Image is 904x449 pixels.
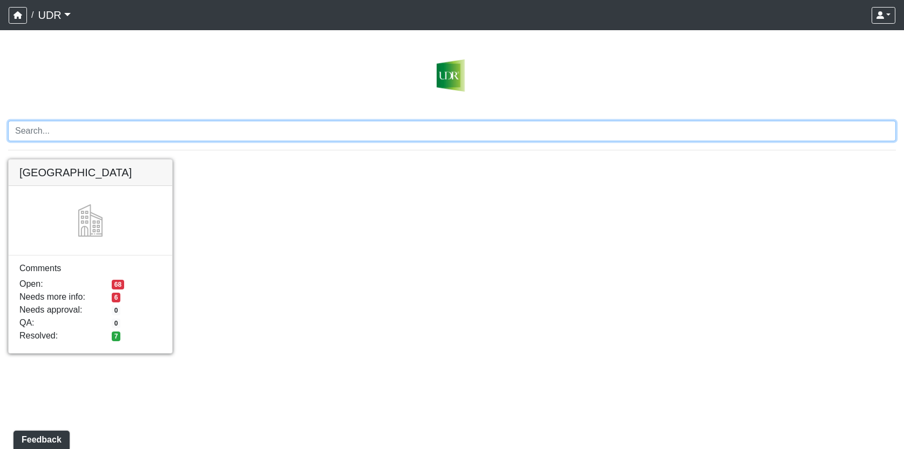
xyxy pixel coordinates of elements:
[27,4,38,26] span: /
[8,121,896,141] input: Search
[38,4,70,26] a: UDR
[8,59,896,92] img: logo
[8,427,75,449] iframe: Ybug feedback widget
